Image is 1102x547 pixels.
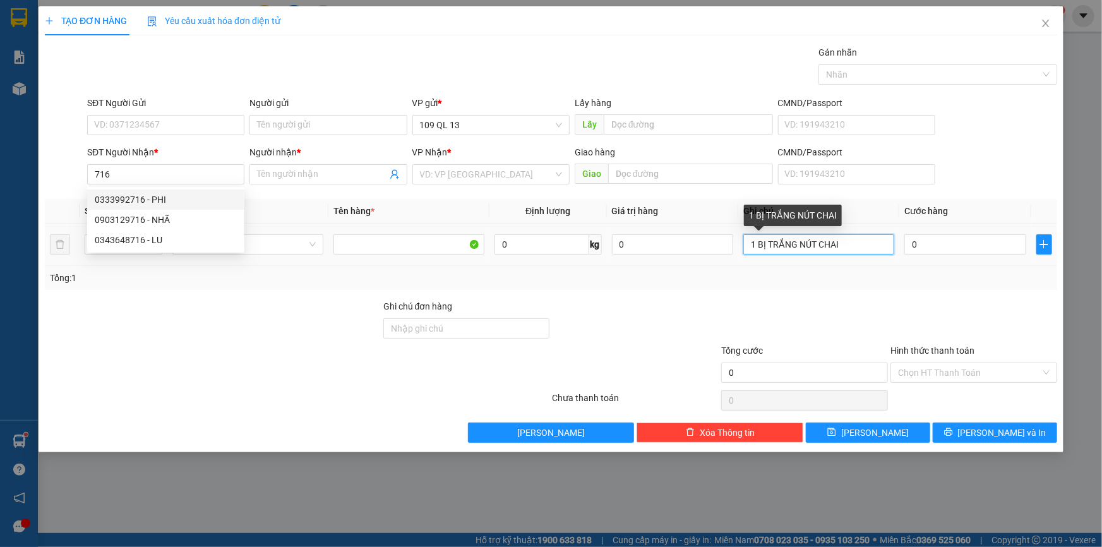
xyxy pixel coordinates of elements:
span: VP Nhận [412,147,448,157]
div: SĐT Người Gửi [87,96,244,110]
th: Ghi chú [738,199,899,224]
div: 0903129716 - NHÃ [87,210,244,230]
div: Người nhận [249,145,407,159]
span: 109 QL 13 [420,116,562,135]
button: Close [1028,6,1063,42]
button: delete [50,234,70,255]
span: SL [85,206,95,216]
div: 0903129716 - NHÃ [95,213,237,227]
span: Xóa Thông tin [700,426,755,440]
span: environment [73,30,83,40]
div: SĐT Người Nhận [87,145,244,159]
button: printer[PERSON_NAME] và In [933,423,1057,443]
span: phone [73,46,83,56]
div: Tổng: 1 [50,271,426,285]
label: Ghi chú đơn hàng [383,301,453,311]
span: kg [589,234,602,255]
span: Yêu cầu xuất hóa đơn điện tử [147,16,280,26]
span: Tổng cước [721,346,763,356]
img: logo.jpg [6,6,69,69]
span: save [827,428,836,438]
span: Khác [180,235,316,254]
span: Giao hàng [575,147,615,157]
div: 0333992716 - PHI [87,189,244,210]
span: TẠO ĐƠN HÀNG [45,16,127,26]
li: 02523854854,0913854573, 0913854356 [6,44,241,75]
span: Định lượng [525,206,570,216]
button: save[PERSON_NAME] [806,423,930,443]
div: CMND/Passport [778,96,935,110]
input: Ghi chú đơn hàng [383,318,550,339]
div: 1 BỊ TRẮNG NÚT CHAI [744,205,842,226]
span: user-add [390,169,400,179]
span: close [1041,18,1051,28]
b: GỬI : 109 QL 13 [6,94,128,115]
label: Gán nhãn [818,47,857,57]
button: deleteXóa Thông tin [637,423,803,443]
span: Lấy [575,114,604,135]
span: plus [1037,239,1051,249]
div: 0333992716 - PHI [95,193,237,207]
img: icon [147,16,157,27]
button: [PERSON_NAME] [468,423,635,443]
span: printer [944,428,953,438]
div: Người gửi [249,96,407,110]
input: 0 [612,234,734,255]
b: [PERSON_NAME] [73,8,179,24]
div: 0343648716 - LU [87,230,244,250]
input: Ghi Chú [743,234,894,255]
li: 01 [PERSON_NAME] [6,28,241,44]
div: VP gửi [412,96,570,110]
span: [PERSON_NAME] [841,426,909,440]
span: delete [686,428,695,438]
input: Dọc đường [608,164,773,184]
span: Lấy hàng [575,98,611,108]
div: 0343648716 - LU [95,233,237,247]
span: Giá trị hàng [612,206,659,216]
button: plus [1036,234,1052,255]
span: Giao [575,164,608,184]
span: Cước hàng [904,206,948,216]
span: plus [45,16,54,25]
div: CMND/Passport [778,145,935,159]
input: Dọc đường [604,114,773,135]
div: Chưa thanh toán [551,391,721,413]
span: [PERSON_NAME] [517,426,585,440]
span: Tên hàng [333,206,374,216]
span: [PERSON_NAME] và In [958,426,1046,440]
label: Hình thức thanh toán [890,346,974,356]
input: VD: Bàn, Ghế [333,234,484,255]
